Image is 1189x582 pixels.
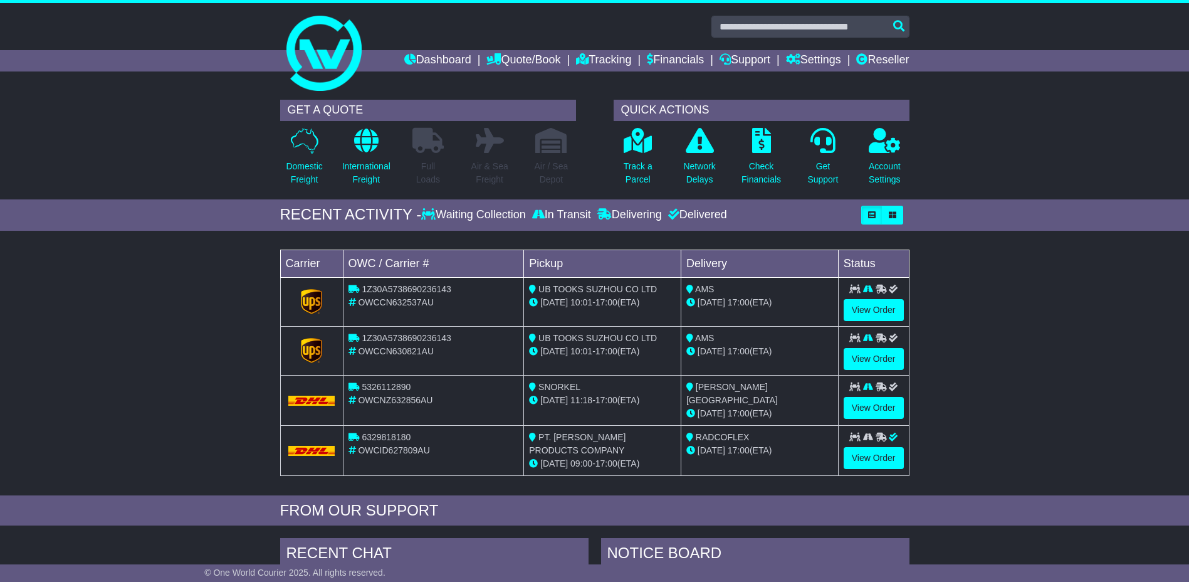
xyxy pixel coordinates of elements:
a: InternationalFreight [342,127,391,193]
a: GetSupport [807,127,839,193]
p: Check Financials [741,160,781,186]
span: PT. [PERSON_NAME] PRODUCTS COMPANY [529,432,626,455]
span: 10:01 [570,346,592,356]
span: [DATE] [698,408,725,418]
span: 6329818180 [362,432,411,442]
span: 1Z30A5738690236143 [362,333,451,343]
a: CheckFinancials [741,127,782,193]
span: OWCCN630821AU [358,346,434,356]
div: (ETA) [686,444,833,457]
td: Carrier [280,250,343,277]
span: [DATE] [698,445,725,455]
div: GET A QUOTE [280,100,576,121]
a: Dashboard [404,50,471,71]
a: AccountSettings [868,127,901,193]
span: 11:18 [570,395,592,405]
td: Delivery [681,250,838,277]
td: Pickup [524,250,681,277]
div: QUICK ACTIONS [614,100,909,121]
span: RADCOFLEX [696,432,750,442]
span: 5326112890 [362,382,411,392]
a: Financials [647,50,704,71]
p: Account Settings [869,160,901,186]
a: View Order [844,299,904,321]
span: UB TOOKS SUZHOU CO LTD [538,284,657,294]
a: Support [720,50,770,71]
span: [DATE] [540,346,568,356]
span: [PERSON_NAME] [GEOGRAPHIC_DATA] [686,382,778,405]
span: SNORKEL [538,382,580,392]
a: NetworkDelays [683,127,716,193]
div: RECENT ACTIVITY - [280,206,422,224]
div: - (ETA) [529,394,676,407]
span: 17:00 [728,346,750,356]
img: GetCarrierServiceLogo [301,289,322,314]
div: In Transit [529,208,594,222]
span: © One World Courier 2025. All rights reserved. [204,568,385,578]
td: OWC / Carrier # [343,250,524,277]
a: Quote/Book [486,50,560,71]
p: Track a Parcel [624,160,652,186]
div: FROM OUR SUPPORT [280,502,909,520]
span: OWCNZ632856AU [358,395,432,405]
p: Air / Sea Depot [535,160,568,186]
p: Air & Sea Freight [471,160,508,186]
span: OWCCN632537AU [358,297,434,307]
p: Domestic Freight [286,160,322,186]
a: Reseller [856,50,909,71]
a: Tracking [576,50,631,71]
span: [DATE] [540,458,568,468]
span: [DATE] [698,346,725,356]
p: Get Support [807,160,838,186]
img: DHL.png [288,396,335,406]
div: - (ETA) [529,296,676,309]
img: DHL.png [288,446,335,456]
p: Network Delays [683,160,715,186]
span: OWCID627809AU [358,445,429,455]
span: 17:00 [595,458,617,468]
span: AMS [695,284,714,294]
a: Settings [786,50,841,71]
div: - (ETA) [529,345,676,358]
a: View Order [844,348,904,370]
div: (ETA) [686,296,833,309]
div: NOTICE BOARD [601,538,909,572]
p: International Freight [342,160,390,186]
span: 17:00 [595,297,617,307]
span: UB TOOKS SUZHOU CO LTD [538,333,657,343]
span: 17:00 [595,395,617,405]
div: (ETA) [686,345,833,358]
span: 17:00 [728,297,750,307]
div: - (ETA) [529,457,676,470]
a: View Order [844,397,904,419]
div: (ETA) [686,407,833,420]
a: DomesticFreight [285,127,323,193]
div: Delivered [665,208,727,222]
span: 1Z30A5738690236143 [362,284,451,294]
img: GetCarrierServiceLogo [301,338,322,363]
span: [DATE] [540,395,568,405]
span: 17:00 [728,408,750,418]
div: Waiting Collection [421,208,528,222]
span: 17:00 [728,445,750,455]
td: Status [838,250,909,277]
span: [DATE] [698,297,725,307]
span: AMS [695,333,714,343]
a: Track aParcel [623,127,653,193]
span: [DATE] [540,297,568,307]
span: 17:00 [595,346,617,356]
p: Full Loads [412,160,444,186]
div: Delivering [594,208,665,222]
span: 10:01 [570,297,592,307]
span: 09:00 [570,458,592,468]
a: View Order [844,447,904,469]
div: RECENT CHAT [280,538,589,572]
